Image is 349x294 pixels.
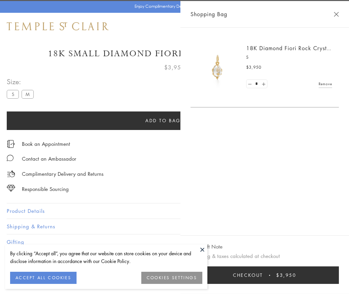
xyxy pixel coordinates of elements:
[7,22,109,30] img: Temple St. Clair
[191,242,223,251] button: Add Gift Note
[191,266,339,284] button: Checkout $3,950
[233,271,263,279] span: Checkout
[10,250,202,265] div: By clicking “Accept all”, you agree that our website can store cookies on your device and disclos...
[22,140,70,148] a: Book an Appointment
[7,48,342,60] h1: 18K Small Diamond Fiori Rock Crystal Amulet
[141,272,202,284] button: COOKIES SETTINGS
[334,12,339,17] button: Close Shopping Bag
[22,185,69,193] div: Responsible Sourcing
[7,170,15,178] img: icon_delivery.svg
[22,90,34,98] label: M
[7,234,342,250] button: Gifting
[246,80,253,88] a: Set quantity to 0
[135,3,211,10] p: Enjoy Complimentary Delivery & Returns
[7,90,19,98] label: S
[7,203,342,219] button: Product Details
[246,54,332,61] p: S
[7,111,319,130] button: Add to bag
[10,272,77,284] button: ACCEPT ALL COOKIES
[22,155,76,163] div: Contact an Ambassador
[319,80,332,88] a: Remove
[7,219,342,234] button: Shipping & Returns
[7,140,15,148] img: icon_appointment.svg
[7,155,13,161] img: MessageIcon-01_2.svg
[7,185,15,192] img: icon_sourcing.svg
[7,76,36,87] span: Size:
[246,64,261,71] span: $3,950
[260,80,267,88] a: Set quantity to 2
[22,170,104,178] p: Complimentary Delivery and Returns
[145,117,181,124] span: Add to bag
[197,47,238,88] img: P51889-E11FIORI
[191,10,227,19] span: Shopping Bag
[191,252,339,260] p: Shipping & taxes calculated at checkout
[164,63,185,72] span: $3,950
[276,271,296,279] span: $3,950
